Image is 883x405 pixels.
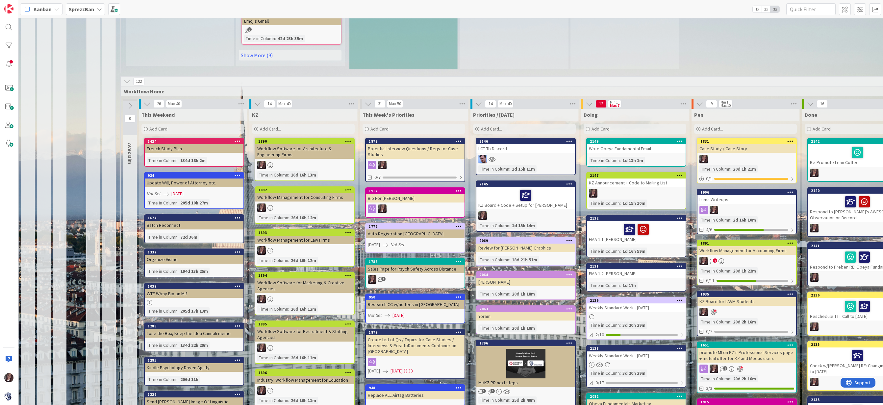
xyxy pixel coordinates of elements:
img: TD [478,211,487,220]
div: 1890 [258,139,354,144]
div: 948 [366,385,465,391]
div: Time in Column [478,222,509,229]
img: TD [257,295,266,303]
div: 2146 [476,138,575,144]
div: 2146 [479,139,575,144]
span: 0 [124,115,136,123]
div: 1831 [697,138,796,144]
img: TD [699,257,708,265]
div: TD [255,161,354,169]
div: 1894Workflow Software for Marketing & Creative Agencies [255,273,354,293]
span: : [288,257,289,264]
div: TD [697,257,796,265]
div: 2132FMA 1.1 [PERSON_NAME] [587,215,686,244]
div: 2082 [587,393,686,399]
div: 1906 [697,189,796,195]
div: TD [255,295,354,303]
div: 1039WTF W/my Bio on MI? [145,283,243,298]
span: : [178,199,179,206]
div: 1917Bio For [PERSON_NAME] [366,188,465,202]
span: : [509,222,510,229]
span: [DATE] [368,241,380,248]
div: 1796MI/KZ PR next steps [476,340,575,387]
span: This Weekend [141,111,175,118]
div: 1878 [366,138,465,144]
span: : [178,268,179,275]
div: 1879 [366,329,465,335]
div: 1917 [366,188,465,194]
div: 1772Auto Registration [GEOGRAPHIC_DATA] [366,224,465,238]
div: Time in Column [589,157,620,164]
img: TD [257,203,266,212]
span: 1 [381,277,386,281]
div: Max 50 [389,102,401,106]
span: 4 [713,258,717,263]
span: : [620,200,621,207]
div: 1674 [148,216,243,220]
div: TD [697,308,796,316]
img: TD [4,373,13,382]
i: Not Set [391,242,405,248]
span: : [730,267,731,274]
div: 1d 15h 11m [510,165,537,173]
div: 1674 [145,215,243,221]
img: TD [699,155,708,163]
div: 1796 [476,340,575,346]
div: 2147 [587,173,686,179]
div: 2149 [587,138,686,144]
img: TD [699,308,708,316]
div: 2064 [476,272,575,278]
div: 1772 [366,224,465,229]
span: 26 [153,100,164,108]
span: : [730,165,731,173]
span: 2x [762,6,770,12]
span: Add Card... [370,126,391,132]
div: 2131 [590,264,686,269]
span: 31 [374,100,386,108]
div: Auto Registration [GEOGRAPHIC_DATA] [366,229,465,238]
span: 12 [595,100,607,108]
div: 1878Potential Interview Questions / Reqs for Case Studies [366,138,465,159]
div: Batch Reconnect [145,221,243,229]
img: TD [589,189,597,198]
div: Workflow Management for Accounting Firms [697,246,796,255]
div: 2069 [476,238,575,244]
div: 1d 16h 59m [621,248,647,255]
div: 1772 [369,224,465,229]
div: 1906 [700,190,796,195]
span: : [509,256,510,263]
span: KZ [252,111,258,118]
div: 2145 [476,181,575,187]
div: 1906Luma Writeups [697,189,796,204]
span: 4/6 [706,226,712,233]
div: 2063 [476,306,575,312]
div: 1935KZ Board for LAVM Students [697,291,796,306]
img: TD [378,204,387,213]
img: TD [810,322,819,331]
div: 2138Weekly Standard Work - [DATE] [587,345,686,360]
div: Update Will, Power of Attorney etc. [145,179,243,187]
div: 2064[PERSON_NAME] [476,272,575,286]
div: FMA 1.1 [PERSON_NAME] [587,221,686,244]
div: French Study Plan [145,144,243,153]
span: Add Card... [260,126,281,132]
div: TD [587,189,686,198]
div: Max 7 [610,104,619,107]
span: 1 [247,27,252,32]
div: 1893 [255,230,354,236]
a: Show More (9) [239,50,341,60]
div: 26d 16h 12m [289,257,318,264]
span: 14 [264,100,275,108]
div: 1895 [255,321,354,327]
div: 1890 [255,138,354,144]
div: TD [366,204,465,213]
div: 1424 [148,139,243,144]
div: 205d 10h 27m [179,199,210,206]
div: 1788Sales Page for Psych Safety Across Distance [366,259,465,273]
div: 194d 13h 25m [179,268,210,275]
div: 1d 13h 1m [621,157,645,164]
div: 2149Write Obeya Fundamental Email [587,138,686,153]
div: 18d 21h 51m [510,256,539,263]
b: SprezzBan [69,6,94,12]
span: Pen [694,111,703,118]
